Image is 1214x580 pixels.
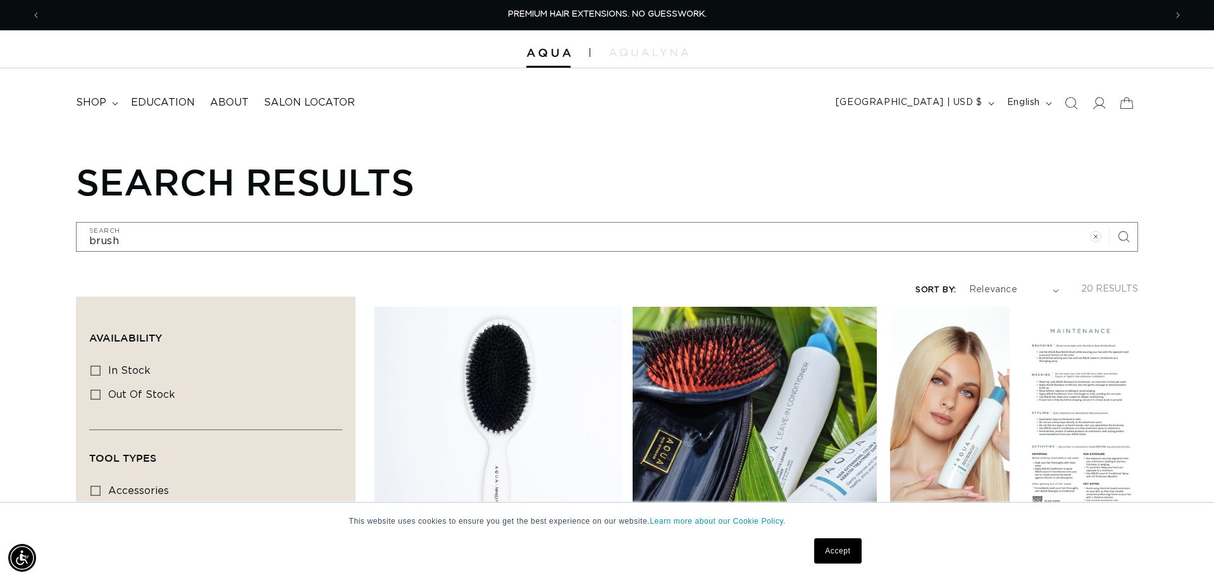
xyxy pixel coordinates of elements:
p: This website uses cookies to ensure you get the best experience on our website. [349,515,865,527]
a: Education [123,89,202,117]
label: Sort by: [915,286,956,294]
summary: Tool Types (0 selected) [89,430,342,476]
button: Clear search term [1082,223,1110,250]
span: About [210,96,249,109]
img: aqualyna.com [609,49,688,56]
span: Out of stock [108,390,175,400]
a: Accept [814,538,861,564]
span: In stock [108,366,151,376]
img: What to Look for in a Hair Extension Kit [633,307,877,528]
span: shop [76,96,106,109]
iframe: Chat Widget [1151,519,1214,580]
span: Salon Locator [264,96,355,109]
h1: Search results [76,160,1138,203]
a: About [202,89,256,117]
span: Education [131,96,195,109]
input: Search [77,223,1137,251]
button: [GEOGRAPHIC_DATA] | USD $ [828,91,1000,115]
a: Salon Locator [256,89,362,117]
span: PREMIUM HAIR EXTENSIONS. NO GUESSWORK. [508,10,707,18]
div: Accessibility Menu [8,544,36,572]
span: accessories [108,486,169,496]
span: Tool Types [89,452,156,464]
summary: shop [68,89,123,117]
summary: Availability (0 selected) [89,310,342,355]
span: 20 results [1081,285,1138,293]
button: English [1000,91,1057,115]
span: English [1007,96,1040,109]
img: Aqua Hair Extensions [526,49,571,58]
summary: Search [1057,89,1085,117]
a: Learn more about our Cookie Policy. [650,517,786,526]
button: Search [1110,223,1137,250]
span: Availability [89,332,162,343]
button: Previous announcement [22,3,50,27]
button: Next announcement [1164,3,1192,27]
span: [GEOGRAPHIC_DATA] | USD $ [836,96,982,109]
